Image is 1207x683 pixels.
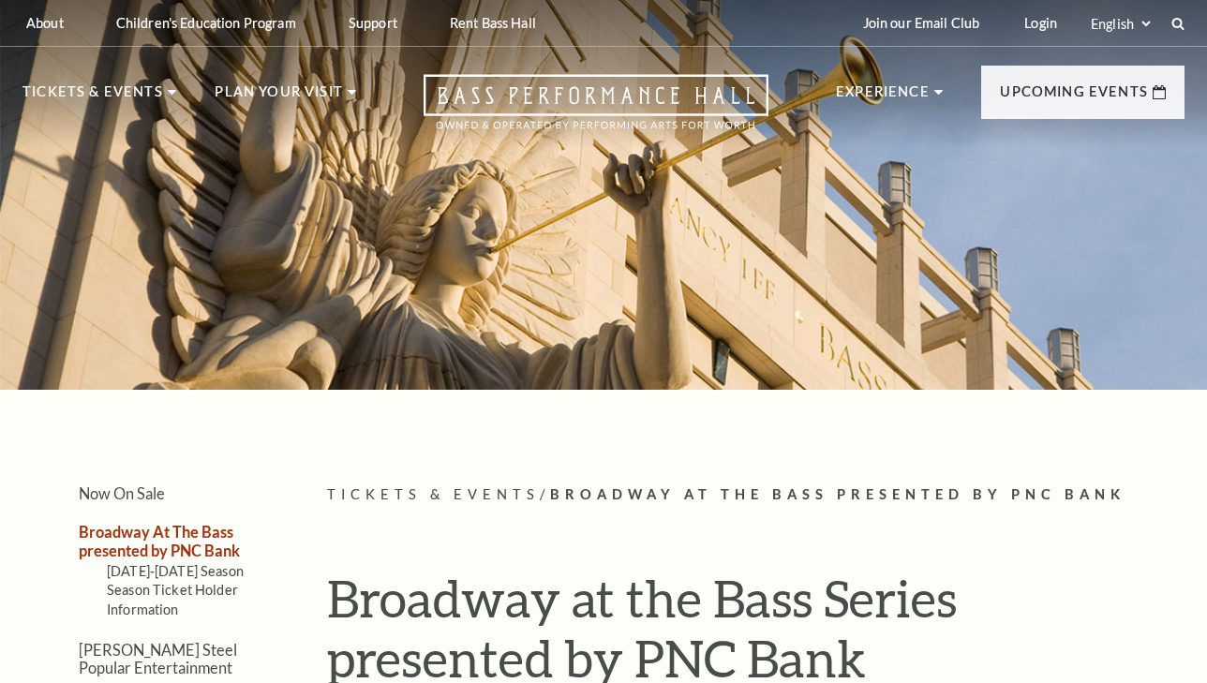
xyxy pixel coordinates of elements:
[22,81,163,114] p: Tickets & Events
[107,563,244,579] a: [DATE]-[DATE] Season
[79,641,237,676] a: [PERSON_NAME] Steel Popular Entertainment
[79,523,240,558] a: Broadway At The Bass presented by PNC Bank
[450,15,536,31] p: Rent Bass Hall
[327,483,1185,507] p: /
[836,81,930,114] p: Experience
[26,15,64,31] p: About
[349,15,397,31] p: Support
[1000,81,1148,114] p: Upcoming Events
[116,15,296,31] p: Children's Education Program
[550,486,1125,502] span: Broadway At The Bass presented by PNC Bank
[79,484,165,502] a: Now On Sale
[327,486,540,502] span: Tickets & Events
[215,81,343,114] p: Plan Your Visit
[1087,15,1154,33] select: Select:
[107,582,238,616] a: Season Ticket Holder Information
